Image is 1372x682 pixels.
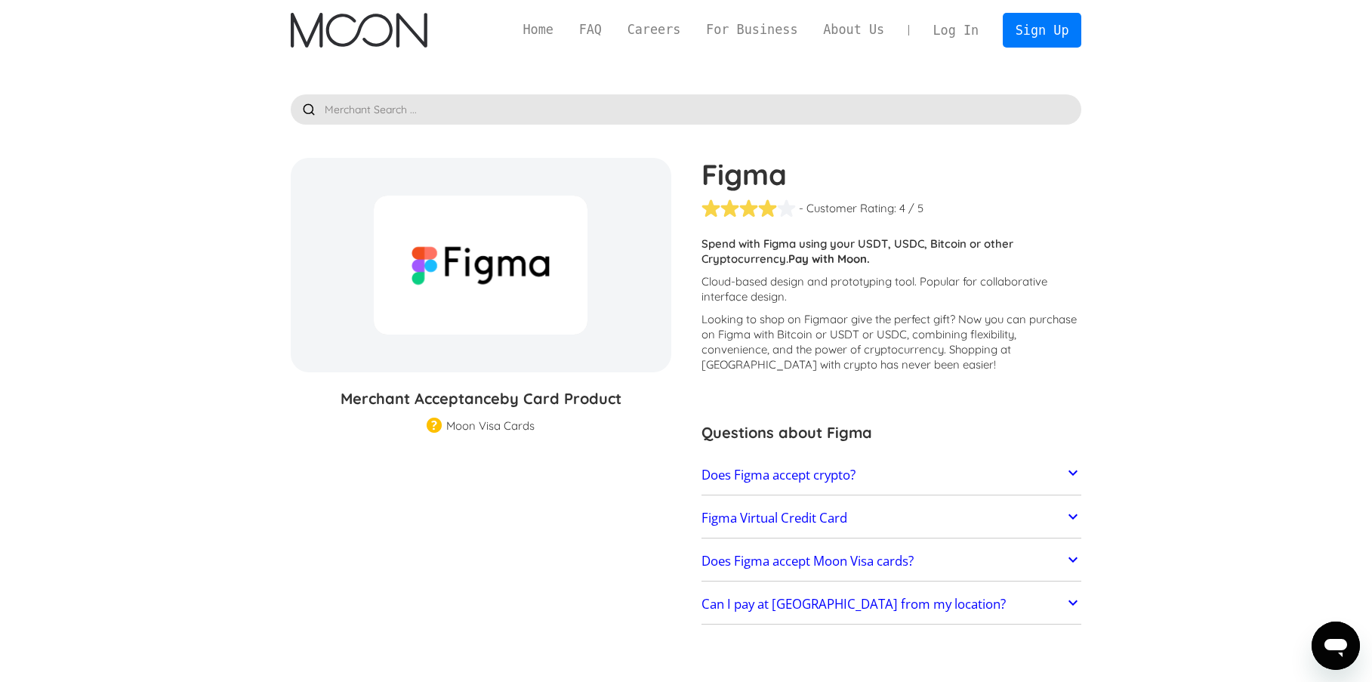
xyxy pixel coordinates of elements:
iframe: 启动消息传送窗口的按钮 [1312,622,1360,670]
a: Does Figma accept Moon Visa cards? [701,545,1082,577]
h2: Does Figma accept Moon Visa cards? [701,554,914,569]
a: About Us [810,20,897,39]
div: Moon Visa Cards [446,418,535,434]
span: by Card Product [500,389,621,408]
div: / 5 [908,201,923,216]
input: Merchant Search ... [291,94,1082,125]
h2: Can I pay at [GEOGRAPHIC_DATA] from my location? [701,597,1006,612]
h3: Merchant Acceptance [291,387,671,410]
img: Moon Logo [291,13,427,48]
a: For Business [693,20,810,39]
a: Log In [920,14,991,47]
span: or give the perfect gift [837,312,950,326]
a: Does Figma accept crypto? [701,459,1082,491]
h2: Figma Virtual Credit Card [701,511,847,526]
p: Cloud-based design and prototyping tool. Popular for collaborative interface design. [701,274,1082,304]
a: FAQ [566,20,615,39]
a: Careers [615,20,693,39]
a: Home [510,20,566,39]
a: home [291,13,427,48]
h2: Does Figma accept crypto? [701,468,856,483]
a: Sign Up [1003,13,1081,47]
h3: Questions about Figma [701,421,1082,444]
strong: Pay with Moon. [788,252,870,266]
p: Spend with Figma using your USDT, USDC, Bitcoin or other Cryptocurrency. [701,236,1082,267]
a: Can I pay at [GEOGRAPHIC_DATA] from my location? [701,589,1082,621]
p: Looking to shop on Figma ? Now you can purchase on Figma with Bitcoin or USDT or USDC, combining ... [701,312,1082,372]
a: Figma Virtual Credit Card [701,502,1082,534]
div: - Customer Rating: [799,201,896,216]
h1: Figma [701,158,1082,191]
div: 4 [899,201,905,216]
